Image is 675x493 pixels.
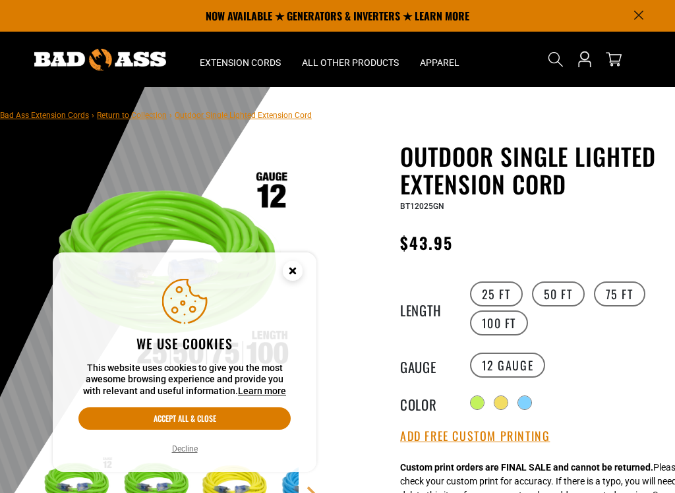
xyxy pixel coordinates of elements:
[175,111,312,120] span: Outdoor Single Lighted Extension Cord
[470,310,529,335] label: 100 FT
[78,407,291,430] button: Accept all & close
[400,231,453,254] span: $43.95
[97,111,167,120] a: Return to Collection
[53,252,316,473] aside: Cookie Consent
[400,142,665,198] h1: Outdoor Single Lighted Extension Cord
[78,362,291,397] p: This website uses cookies to give you the most awesome browsing experience and provide you with r...
[400,394,466,411] legend: Color
[169,111,172,120] span: ›
[200,57,281,69] span: Extension Cords
[545,49,566,70] summary: Search
[400,429,550,444] button: Add Free Custom Printing
[238,386,286,396] a: Learn more
[189,32,291,87] summary: Extension Cords
[470,353,546,378] label: 12 Gauge
[78,335,291,352] h2: We use cookies
[302,57,399,69] span: All Other Products
[400,300,466,317] legend: Length
[532,281,585,306] label: 50 FT
[400,202,444,211] span: BT12025GN
[168,442,202,455] button: Decline
[400,357,466,374] legend: Gauge
[291,32,409,87] summary: All Other Products
[34,49,166,71] img: Bad Ass Extension Cords
[470,281,523,306] label: 25 FT
[420,57,459,69] span: Apparel
[409,32,470,87] summary: Apparel
[400,462,653,473] strong: Custom print orders are FINAL SALE and cannot be returned.
[92,111,94,120] span: ›
[594,281,645,306] label: 75 FT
